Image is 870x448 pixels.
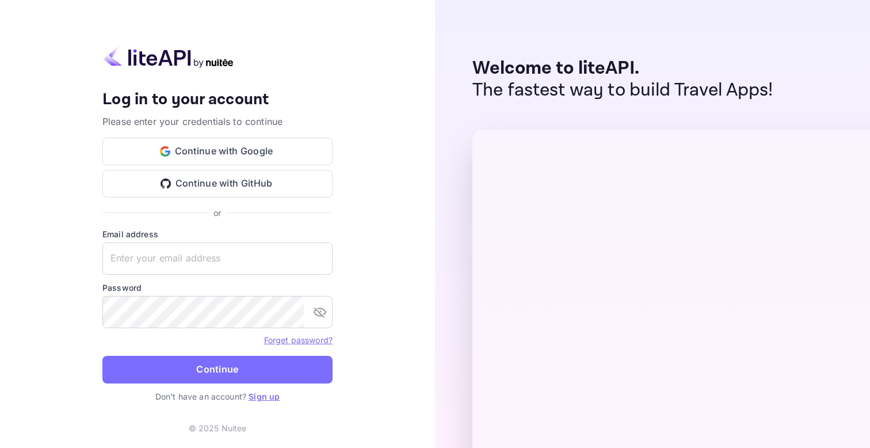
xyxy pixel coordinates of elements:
a: Forget password? [264,334,333,346]
label: Email address [102,228,333,240]
h4: Log in to your account [102,90,333,110]
p: or [213,207,221,219]
input: Enter your email address [102,242,333,275]
button: toggle password visibility [308,301,331,324]
button: Continue [102,356,333,384]
p: The fastest way to build Travel Apps! [472,79,773,101]
p: Please enter your credentials to continue [102,115,333,128]
button: Continue with Google [102,138,333,165]
p: Welcome to liteAPI. [472,58,773,79]
img: liteapi [102,45,235,68]
p: Don't have an account? [102,390,333,403]
label: Password [102,282,333,294]
button: Continue with GitHub [102,170,333,198]
p: © 2025 Nuitee [189,422,247,434]
a: Forget password? [264,335,333,345]
a: Sign up [249,392,280,401]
